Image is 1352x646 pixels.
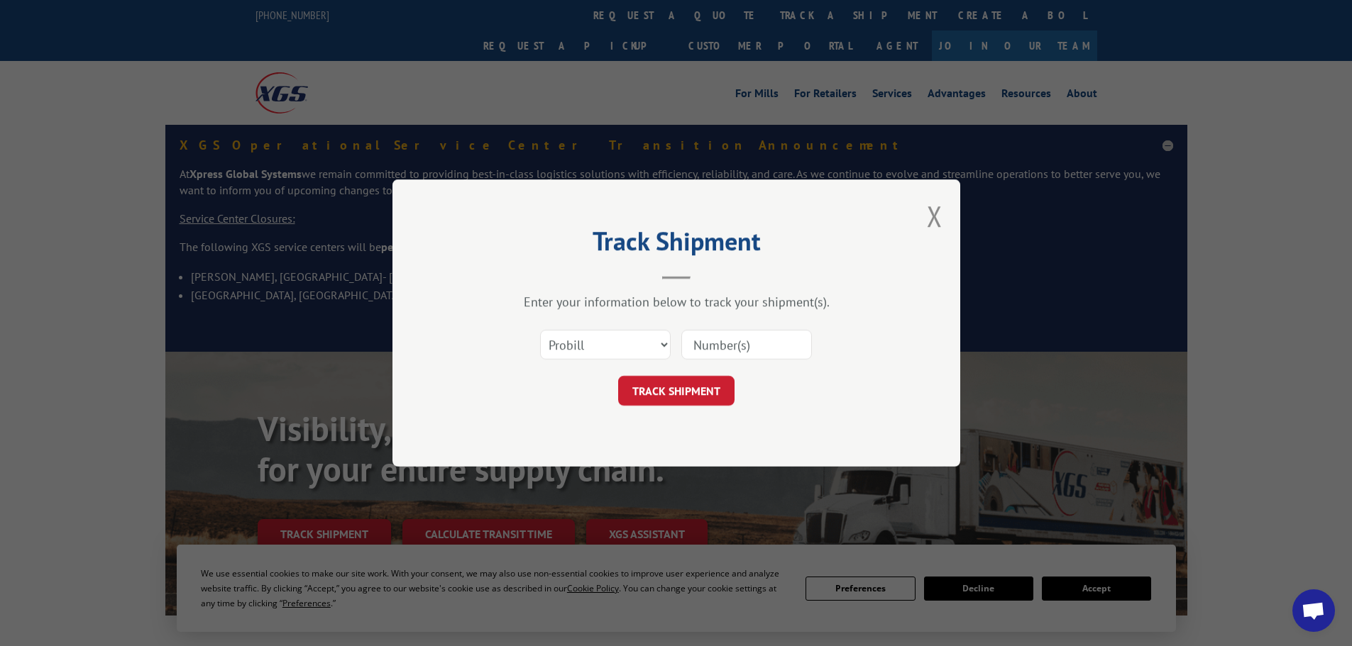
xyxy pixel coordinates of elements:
h2: Track Shipment [463,231,889,258]
input: Number(s) [681,330,812,360]
div: Enter your information below to track your shipment(s). [463,294,889,310]
a: Open chat [1292,589,1335,632]
button: Close modal [927,197,942,235]
button: TRACK SHIPMENT [618,376,735,406]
